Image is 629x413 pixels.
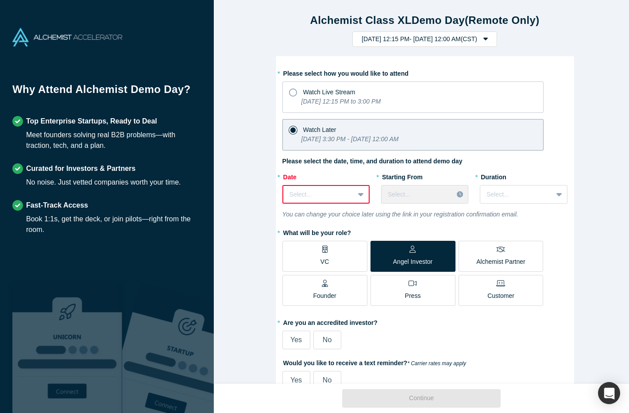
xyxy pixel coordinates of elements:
[407,360,466,367] em: * Carrier rates may apply
[352,31,497,47] button: [DATE] 12:15 PM- [DATE] 12:00 AM(CST)
[323,376,332,384] span: No
[393,257,433,266] p: Angel Investor
[282,157,463,166] label: Please select the date, time, and duration to attend demo day
[487,291,514,301] p: Customer
[26,165,135,172] strong: Curated for Investors & Partners
[282,66,567,78] label: Please select how you would like to attend
[290,336,302,344] span: Yes
[381,170,423,182] label: Starting From
[405,291,421,301] p: Press
[12,28,122,46] img: Alchemist Accelerator Logo
[282,170,370,182] label: Date
[323,336,332,344] span: No
[12,282,122,413] img: Robust Technologies
[282,355,567,368] label: Would you like to receive a text reminder?
[303,89,355,96] span: Watch Live Stream
[310,14,539,26] strong: Alchemist Class XL Demo Day (Remote Only)
[122,282,232,413] img: Prism AI
[282,315,567,328] label: Are you an accredited investor?
[26,117,157,125] strong: Top Enterprise Startups, Ready to Deal
[313,291,336,301] p: Founder
[301,98,381,105] i: [DATE] 12:15 PM to 3:00 PM
[12,81,201,104] h1: Why Attend Alchemist Demo Day?
[26,201,88,209] strong: Fast-Track Access
[26,214,201,235] div: Book 1:1s, get the deck, or join pilots—right from the room.
[282,211,518,218] i: You can change your choice later using the link in your registration confirmation email.
[480,170,567,182] label: Duration
[282,225,567,238] label: What will be your role?
[301,135,399,143] i: [DATE] 3:30 PM - [DATE] 12:00 AM
[26,177,181,188] div: No noise. Just vetted companies worth your time.
[26,130,201,151] div: Meet founders solving real B2B problems—with traction, tech, and a plan.
[290,376,302,384] span: Yes
[320,257,329,266] p: VC
[342,389,501,408] button: Continue
[476,257,525,266] p: Alchemist Partner
[303,126,336,133] span: Watch Later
